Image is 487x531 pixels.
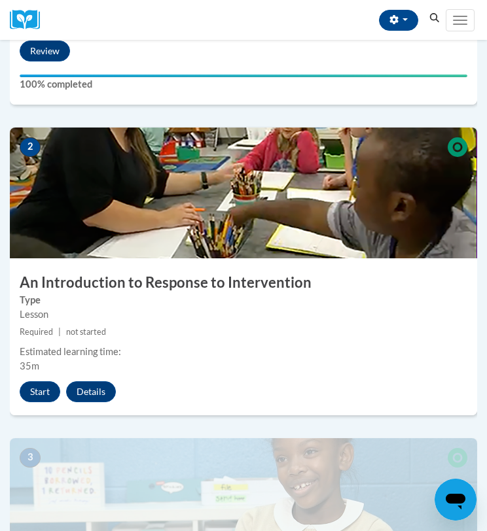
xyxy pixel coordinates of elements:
[20,345,467,359] div: Estimated learning time:
[379,10,418,31] button: Account Settings
[20,307,467,322] div: Lesson
[20,360,39,371] span: 35m
[435,479,477,521] iframe: Button to launch messaging window
[58,327,61,337] span: |
[20,137,41,157] span: 2
[10,10,49,30] img: Logo brand
[425,10,444,26] button: Search
[20,327,53,337] span: Required
[20,293,467,307] label: Type
[10,128,477,258] img: Course Image
[66,327,106,337] span: not started
[10,273,477,293] h3: An Introduction to Response to Intervention
[20,75,467,77] div: Your progress
[20,77,467,92] label: 100% completed
[66,381,116,402] button: Details
[20,41,70,61] button: Review
[20,448,41,468] span: 3
[10,10,49,30] a: Cox Campus
[20,381,60,402] button: Start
